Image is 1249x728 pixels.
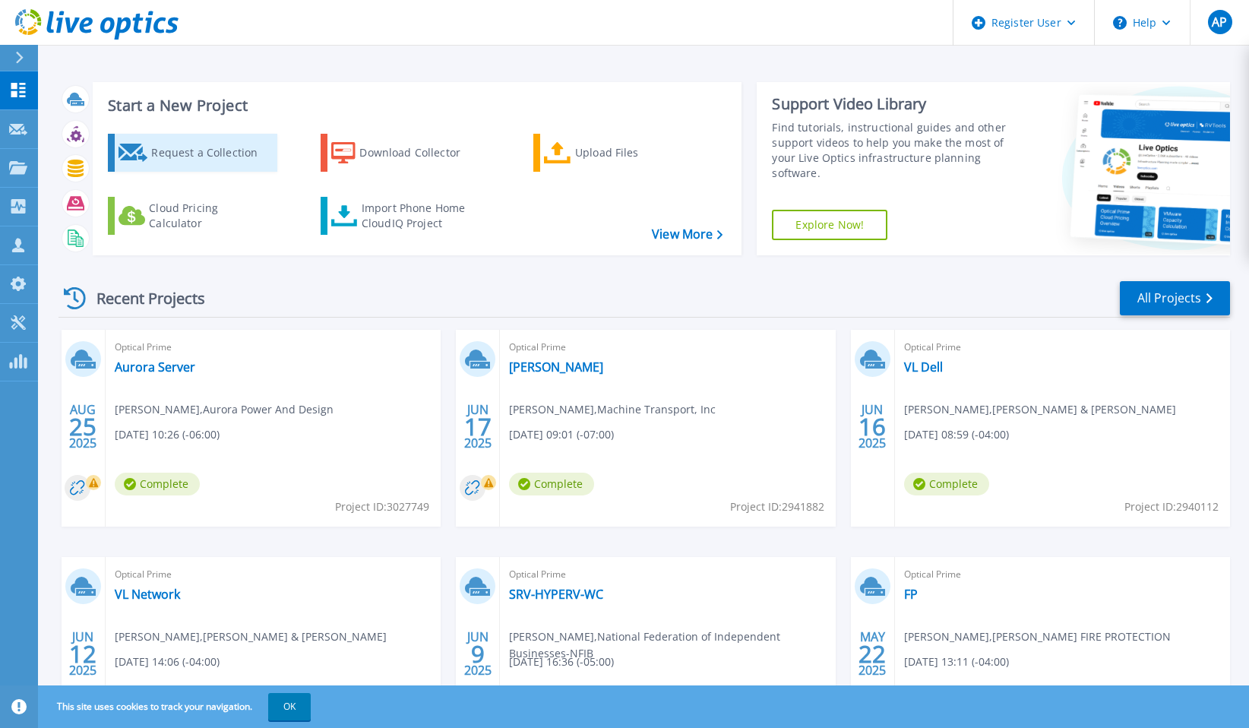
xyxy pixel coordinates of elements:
[69,420,96,433] span: 25
[509,628,835,662] span: [PERSON_NAME] , National Federation of Independent Businesses-NFIB
[471,647,485,660] span: 9
[463,626,492,682] div: JUN 2025
[115,401,334,418] span: [PERSON_NAME] , Aurora Power And Design
[42,693,311,720] span: This site uses cookies to track your navigation.
[858,399,887,454] div: JUN 2025
[904,587,918,602] a: FP
[108,97,723,114] h3: Start a New Project
[904,426,1009,443] span: [DATE] 08:59 (-04:00)
[904,401,1176,418] span: [PERSON_NAME] , [PERSON_NAME] & [PERSON_NAME]
[1124,499,1219,515] span: Project ID: 2940112
[268,693,311,720] button: OK
[575,138,697,168] div: Upload Files
[58,280,226,317] div: Recent Projects
[533,134,703,172] a: Upload Files
[115,628,387,645] span: [PERSON_NAME] , [PERSON_NAME] & [PERSON_NAME]
[509,426,614,443] span: [DATE] 09:01 (-07:00)
[463,399,492,454] div: JUN 2025
[69,647,96,660] span: 12
[858,420,886,433] span: 16
[464,420,492,433] span: 17
[904,473,989,495] span: Complete
[772,120,1010,181] div: Find tutorials, instructional guides and other support videos to help you make the most of your L...
[858,626,887,682] div: MAY 2025
[68,626,97,682] div: JUN 2025
[904,628,1171,645] span: [PERSON_NAME] , [PERSON_NAME] FIRE PROTECTION
[115,339,432,356] span: Optical Prime
[321,134,490,172] a: Download Collector
[362,201,480,231] div: Import Phone Home CloudIQ Project
[904,359,943,375] a: VL Dell
[335,499,429,515] span: Project ID: 3027749
[115,566,432,583] span: Optical Prime
[652,227,723,242] a: View More
[108,197,277,235] a: Cloud Pricing Calculator
[904,339,1221,356] span: Optical Prime
[115,473,200,495] span: Complete
[115,426,220,443] span: [DATE] 10:26 (-06:00)
[151,138,273,168] div: Request a Collection
[904,566,1221,583] span: Optical Prime
[359,138,481,168] div: Download Collector
[1120,281,1230,315] a: All Projects
[730,499,824,515] span: Project ID: 2941882
[509,587,603,602] a: SRV-HYPERV-WC
[772,210,887,240] a: Explore Now!
[772,94,1010,114] div: Support Video Library
[509,339,826,356] span: Optical Prime
[108,134,277,172] a: Request a Collection
[115,359,195,375] a: Aurora Server
[115,654,220,670] span: [DATE] 14:06 (-04:00)
[509,401,716,418] span: [PERSON_NAME] , Machine Transport, Inc
[858,647,886,660] span: 22
[509,359,603,375] a: [PERSON_NAME]
[149,201,270,231] div: Cloud Pricing Calculator
[509,654,614,670] span: [DATE] 16:36 (-05:00)
[1212,16,1227,28] span: AP
[904,654,1009,670] span: [DATE] 13:11 (-04:00)
[509,566,826,583] span: Optical Prime
[509,473,594,495] span: Complete
[115,587,180,602] a: VL Network
[68,399,97,454] div: AUG 2025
